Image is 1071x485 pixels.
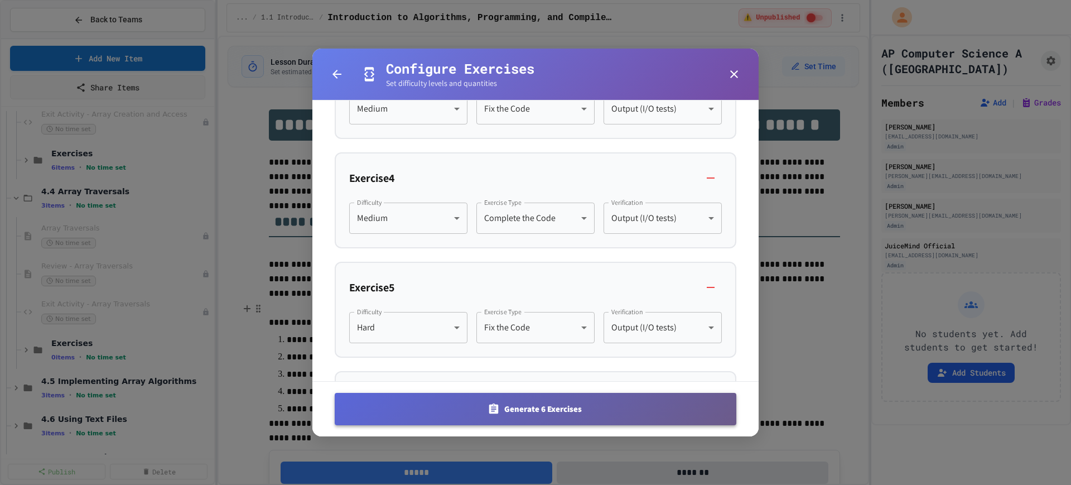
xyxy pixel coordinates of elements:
h6: Exercise 4 [349,169,394,187]
div: Output (I/O tests) [604,203,722,234]
h6: Exercise 5 [349,278,394,296]
label: Difficulty [357,307,382,316]
button: Generate 6 Exercises [335,393,736,425]
div: Hard [349,312,467,343]
label: Difficulty [357,198,382,207]
div: Complete the Code [476,203,595,234]
h5: Configure Exercises [386,60,534,78]
div: Medium [349,203,467,234]
label: Verification [611,198,643,207]
label: Exercise Type [484,198,522,207]
div: Fix the Code [476,312,595,343]
div: Medium [349,93,467,124]
label: Exercise Type [484,307,522,316]
div: Output (I/O tests) [604,312,722,343]
label: Verification [611,307,643,316]
div: Fix the Code [476,93,595,124]
p: Set difficulty levels and quantities [386,78,534,89]
div: Output (I/O tests) [604,93,722,124]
